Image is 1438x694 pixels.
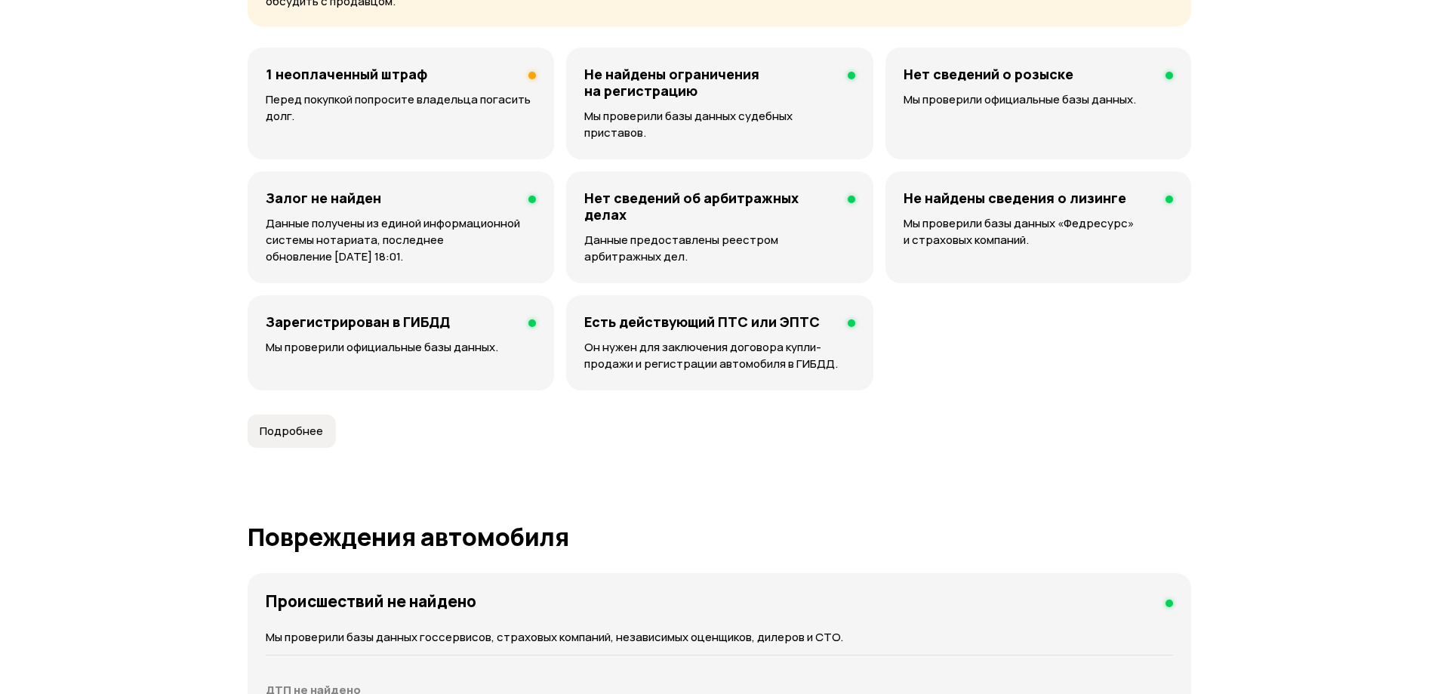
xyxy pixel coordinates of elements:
h1: Повреждения автомобиля [248,523,1191,551]
h4: Нет сведений об арбитражных делах [584,190,836,223]
h4: Нет сведений о розыске [904,66,1073,82]
span: Подробнее [260,424,323,439]
h4: Не найдены сведения о лизинге [904,190,1126,206]
h4: Не найдены ограничения на регистрацию [584,66,836,99]
p: Мы проверили официальные базы данных. [904,91,1173,108]
p: Данные предоставлены реестром арбитражных дел. [584,232,855,265]
p: Данные получены из единой информационной системы нотариата, последнее обновление [DATE] 18:01. [266,215,536,265]
button: Подробнее [248,415,336,448]
p: Мы проверили базы данных «Федресурс» и страховых компаний. [904,215,1173,248]
h4: Есть действующий ПТС или ЭПТС [584,313,820,330]
p: Мы проверили базы данных госсервисов, страховых компаний, независимых оценщиков, дилеров и СТО. [266,629,1173,646]
p: Мы проверили базы данных судебных приставов. [584,108,855,141]
h4: 1 неоплаченный штраф [266,66,427,82]
h4: Происшествий не найдено [266,591,476,611]
p: Он нужен для заключения договора купли-продажи и регистрации автомобиля в ГИБДД. [584,339,855,372]
p: Перед покупкой попросите владельца погасить долг. [266,91,536,125]
h4: Зарегистрирован в ГИБДД [266,313,450,330]
h4: Залог не найден [266,190,381,206]
p: Мы проверили официальные базы данных. [266,339,536,356]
